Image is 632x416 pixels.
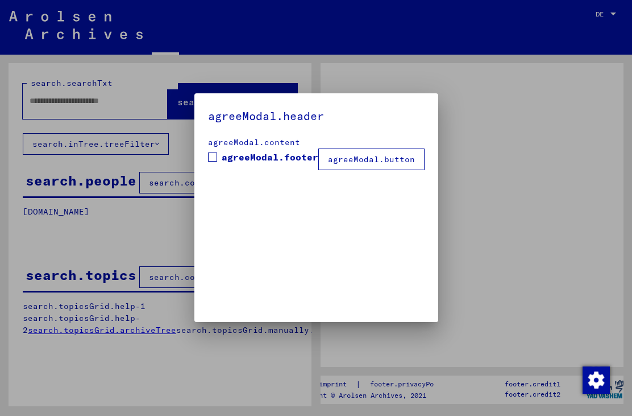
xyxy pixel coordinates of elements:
div: Zustimmung ändern [582,366,609,393]
button: agreeModal.button [318,149,425,170]
img: Zustimmung ändern [583,366,610,394]
div: agreeModal.content [208,137,425,149]
span: agreeModal.footer [222,150,318,164]
h5: agreeModal.header [208,107,425,125]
